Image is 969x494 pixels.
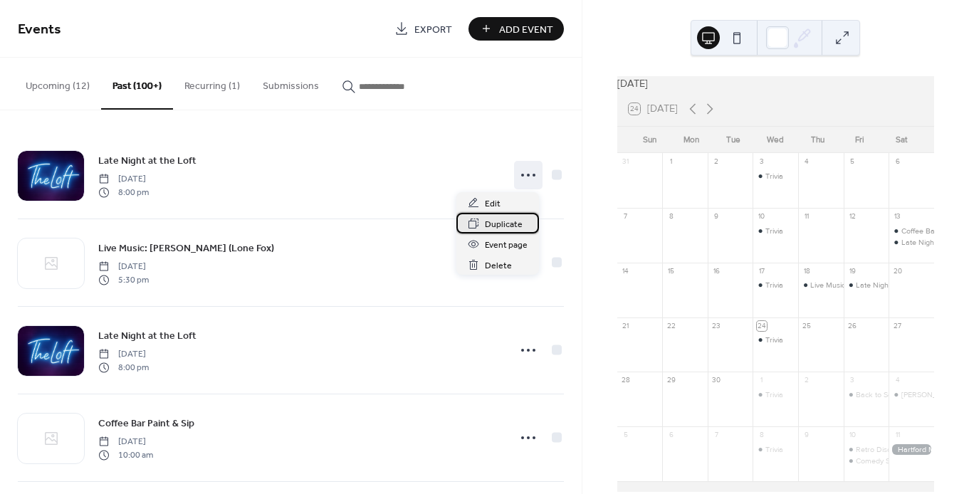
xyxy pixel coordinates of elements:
div: 26 [847,321,857,331]
div: 11 [802,211,812,221]
div: 20 [893,266,903,276]
div: Trivia [753,171,798,182]
div: Sat [881,127,923,154]
div: 18 [802,266,812,276]
div: Thu [797,127,839,154]
div: 15 [666,266,676,276]
div: Sun [629,127,671,154]
span: Events [18,16,61,43]
div: Trivia [753,335,798,345]
div: Trivia [753,280,798,290]
div: 6 [893,157,903,167]
div: Back to School Oktoberfest on Pratt [844,389,889,400]
span: Duplicate [485,217,523,232]
div: Mon [671,127,713,154]
div: 4 [893,376,903,386]
div: Trivia [765,171,783,182]
div: 31 [621,157,631,167]
div: 7 [621,211,631,221]
div: 5 [621,431,631,441]
div: 6 [666,431,676,441]
div: 23 [711,321,721,331]
span: Export [414,22,452,37]
div: 17 [757,266,767,276]
div: 3 [757,157,767,167]
div: 1 [757,376,767,386]
div: 5 [847,157,857,167]
div: Trivia [765,335,783,345]
div: 10 [847,431,857,441]
span: [DATE] [98,436,153,448]
span: Late Night at the Loft [98,154,197,169]
button: Upcoming (12) [14,58,101,108]
div: Live Music: Marcus Santodonato (Lone Fox) [798,280,844,290]
div: Retro Disco Party on Pratt [844,444,889,455]
span: 5:30 pm [98,273,149,286]
div: 9 [802,431,812,441]
a: Live Music: [PERSON_NAME] (Lone Fox) [98,240,274,256]
div: Trivia [753,226,798,236]
span: Coffee Bar Paint & Sip [98,416,194,431]
div: 25 [802,321,812,331]
div: 3 [847,376,857,386]
a: Coffee Bar Paint & Sip [98,415,194,431]
span: 10:00 am [98,448,153,461]
a: Export [384,17,463,41]
div: Fri [839,127,881,154]
div: 11 [893,431,903,441]
div: 19 [847,266,857,276]
div: Gilmore Girls Day on Pratt [889,389,934,400]
div: Tue [713,127,755,154]
div: 2 [711,157,721,167]
div: Trivia [765,444,783,455]
span: Event page [485,238,528,253]
span: [DATE] [98,348,149,361]
div: 21 [621,321,631,331]
span: 8:00 pm [98,186,149,199]
div: Trivia [765,226,783,236]
span: Delete [485,258,512,273]
div: Wed [755,127,797,154]
div: 12 [847,211,857,221]
span: Late Night at the Loft [98,329,197,344]
div: Trivia [753,389,798,400]
div: 2 [802,376,812,386]
div: [DATE] [617,76,934,92]
button: Submissions [251,58,330,108]
div: Coffee Bar Paint & Sip [889,226,934,236]
div: 28 [621,376,631,386]
span: Live Music: [PERSON_NAME] (Lone Fox) [98,241,274,256]
div: 14 [621,266,631,276]
span: Edit [485,196,501,211]
div: 24 [757,321,767,331]
span: [DATE] [98,173,149,186]
a: Late Night at the Loft [98,152,197,169]
div: 30 [711,376,721,386]
div: 27 [893,321,903,331]
div: 1 [666,157,676,167]
div: 8 [757,431,767,441]
div: Trivia [765,280,783,290]
div: 9 [711,211,721,221]
div: Comedy Show w/ Don't Tell Comedy [844,456,889,466]
div: 7 [711,431,721,441]
a: Late Night at the Loft [98,327,197,344]
button: Add Event [468,17,564,41]
div: 4 [802,157,812,167]
div: Late Night at the Loft [889,237,934,248]
div: 8 [666,211,676,221]
div: Hartford Marathon [889,444,934,455]
div: Late Night at the Loft [844,280,889,290]
div: 13 [893,211,903,221]
span: [DATE] [98,261,149,273]
div: 22 [666,321,676,331]
div: Live Music: [PERSON_NAME] (Lone Fox) [810,280,946,290]
div: Trivia [753,444,798,455]
div: Late Night at the Loft [856,280,927,290]
div: 16 [711,266,721,276]
div: Trivia [765,389,783,400]
span: 8:00 pm [98,361,149,374]
button: Past (100+) [101,58,173,110]
button: Recurring (1) [173,58,251,108]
